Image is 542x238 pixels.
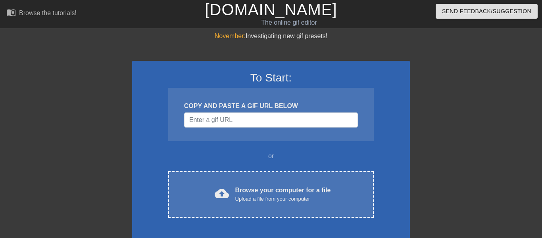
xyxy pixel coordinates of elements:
button: Send Feedback/Suggestion [436,4,538,19]
a: Browse the tutorials! [6,8,77,20]
span: cloud_upload [215,186,229,201]
div: Browse the tutorials! [19,10,77,16]
span: November: [215,33,246,39]
div: Investigating new gif presets! [132,31,410,41]
div: Browse your computer for a file [235,186,331,203]
h3: To Start: [142,71,400,85]
div: The online gif editor [185,18,393,27]
div: or [153,151,389,161]
div: COPY AND PASTE A GIF URL BELOW [184,101,358,111]
span: menu_book [6,8,16,17]
input: Username [184,112,358,128]
a: [DOMAIN_NAME] [205,1,337,18]
div: Upload a file from your computer [235,195,331,203]
span: Send Feedback/Suggestion [442,6,531,16]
